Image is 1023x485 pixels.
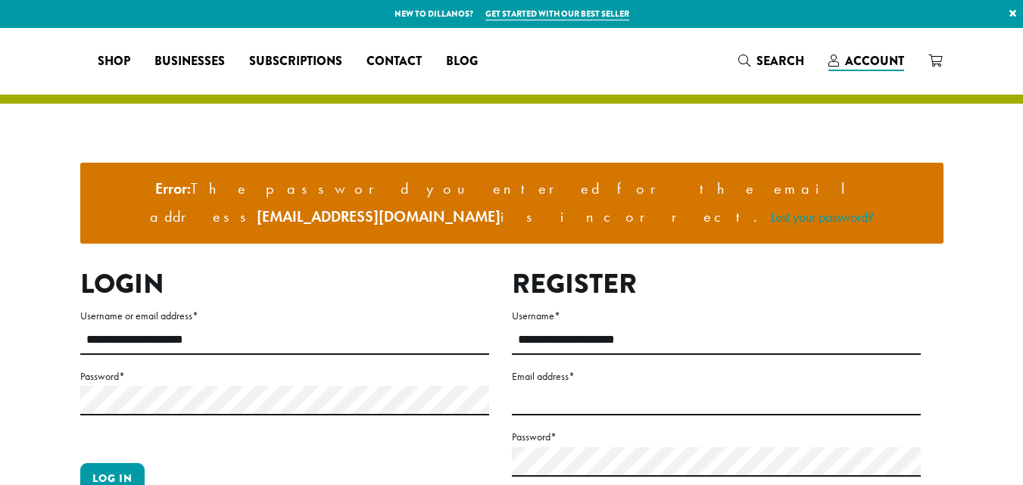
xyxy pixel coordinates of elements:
[249,52,342,71] span: Subscriptions
[366,52,422,71] span: Contact
[80,367,489,386] label: Password
[512,306,921,325] label: Username
[845,52,904,70] span: Account
[80,268,489,300] h2: Login
[485,8,629,20] a: Get started with our best seller
[92,175,931,232] li: The password you entered for the email address is incorrect.
[98,52,130,71] span: Shop
[86,49,142,73] a: Shop
[771,208,874,225] a: Lost your password?
[756,52,804,70] span: Search
[446,52,478,71] span: Blog
[512,268,921,300] h2: Register
[155,179,191,198] strong: Error:
[726,48,816,73] a: Search
[80,306,489,325] label: Username or email address
[512,427,921,446] label: Password
[257,207,501,226] strong: [EMAIL_ADDRESS][DOMAIN_NAME]
[154,52,225,71] span: Businesses
[512,367,921,386] label: Email address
